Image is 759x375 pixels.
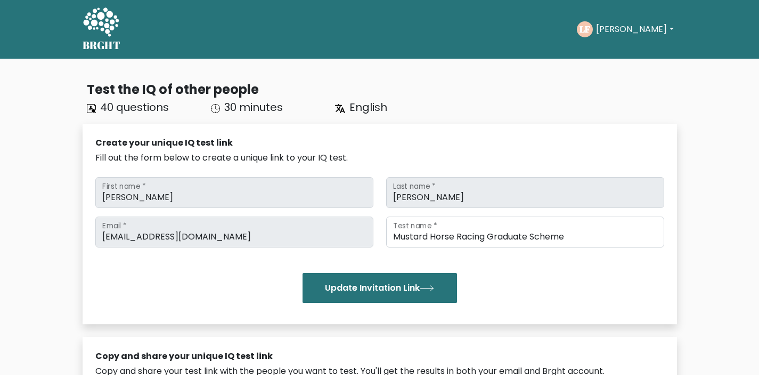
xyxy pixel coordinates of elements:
[580,23,590,35] text: LF
[87,80,677,99] div: Test the IQ of other people
[95,137,664,149] div: Create your unique IQ test link
[593,22,676,36] button: [PERSON_NAME]
[95,217,373,248] input: Email
[95,177,373,208] input: First name
[83,4,121,54] a: BRGHT
[386,217,664,248] input: Test name
[83,39,121,52] h5: BRGHT
[95,151,664,164] div: Fill out the form below to create a unique link to your IQ test.
[100,100,169,115] span: 40 questions
[303,273,457,303] button: Update Invitation Link
[386,177,664,208] input: Last name
[349,100,387,115] span: English
[95,350,664,363] div: Copy and share your unique IQ test link
[224,100,283,115] span: 30 minutes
